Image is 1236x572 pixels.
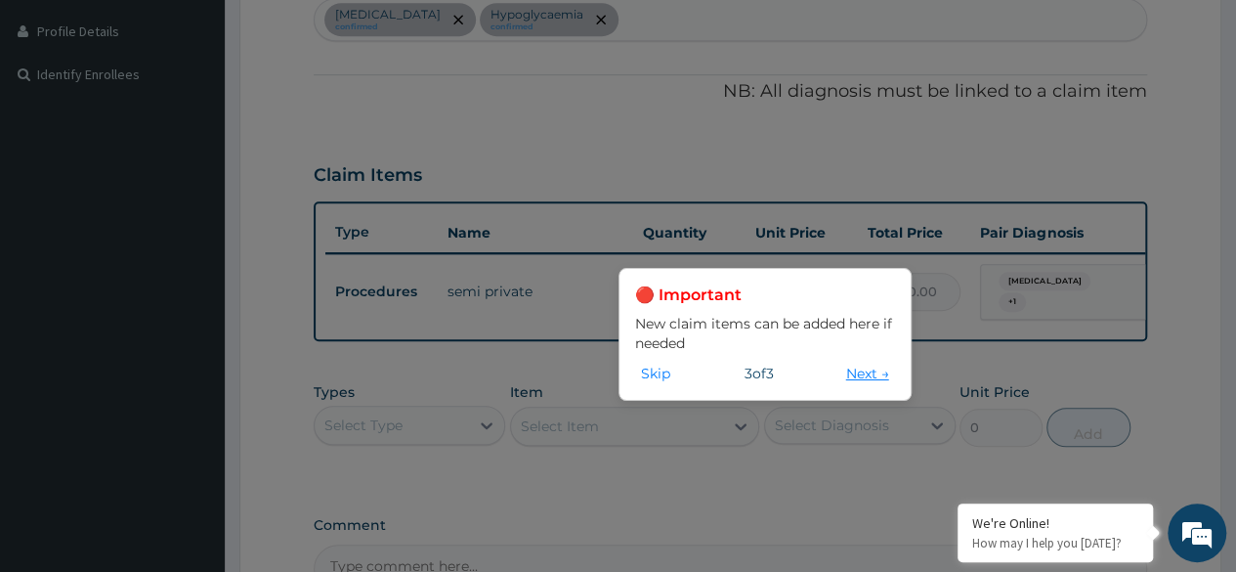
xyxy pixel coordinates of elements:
div: We're Online! [972,514,1138,532]
span: 3 of 3 [745,364,774,383]
p: New claim items can be added here if needed [635,314,895,353]
p: How may I help you today? [972,535,1138,551]
h3: 🔴 Important [635,285,895,306]
div: Chat with us now [102,110,328,135]
span: We're online! [113,165,270,363]
div: Minimize live chat window [320,10,367,57]
button: Next → [840,363,895,384]
img: d_794563401_company_1708531726252_794563401 [36,98,79,147]
button: Skip [635,363,676,384]
textarea: Type your message and hit 'Enter' [10,372,372,440]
